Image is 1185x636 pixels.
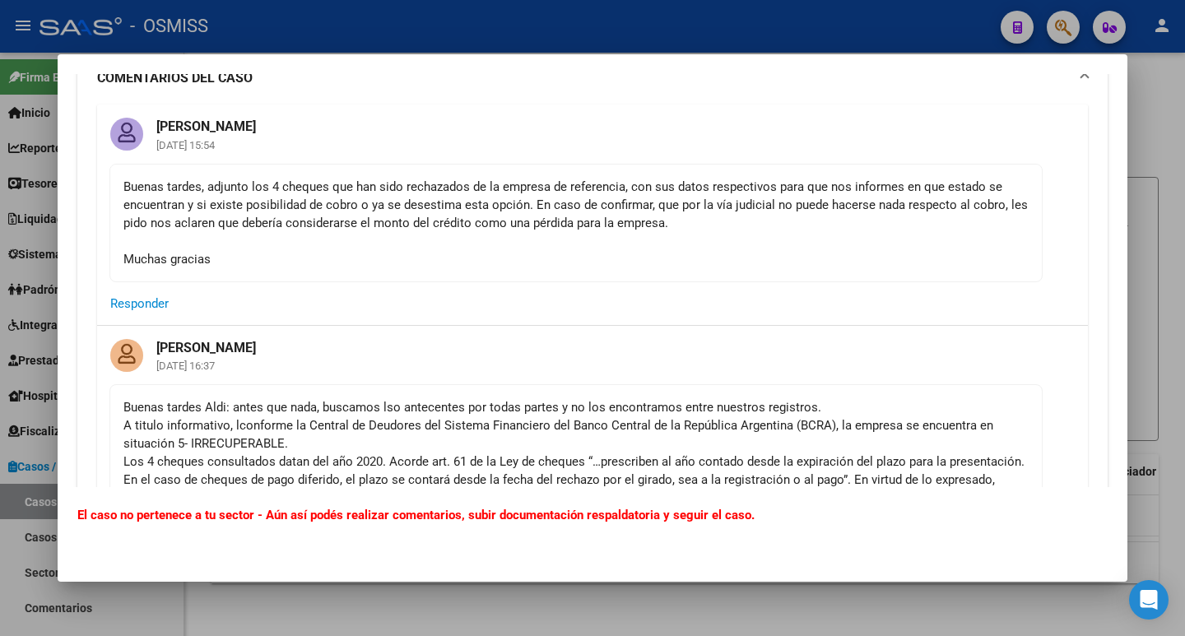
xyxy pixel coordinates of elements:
mat-card-subtitle: [DATE] 15:54 [143,140,269,151]
mat-card-title: [PERSON_NAME] [143,326,269,357]
div: Buenas tardes, adjunto los 4 cheques que han sido rechazados de la empresa de referencia, con sus... [123,178,1029,268]
div: Open Intercom Messenger [1129,580,1169,620]
mat-card-subtitle: [DATE] 16:37 [143,360,269,371]
div: Buenas tardes Aldi: antes que nada, buscamos lso antecentes por todas partes y no los encontramos... [123,398,1029,579]
b: El caso no pertenece a tu sector - Aún así podés realizar comentarios, subir documentación respal... [77,508,755,522]
span: Responder [110,296,169,311]
button: Responder [110,289,169,318]
mat-card-title: [PERSON_NAME] [143,104,269,136]
strong: COMENTARIOS DEL CASO [97,68,253,88]
mat-expansion-panel-header: COMENTARIOS DEL CASO [77,52,1108,104]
